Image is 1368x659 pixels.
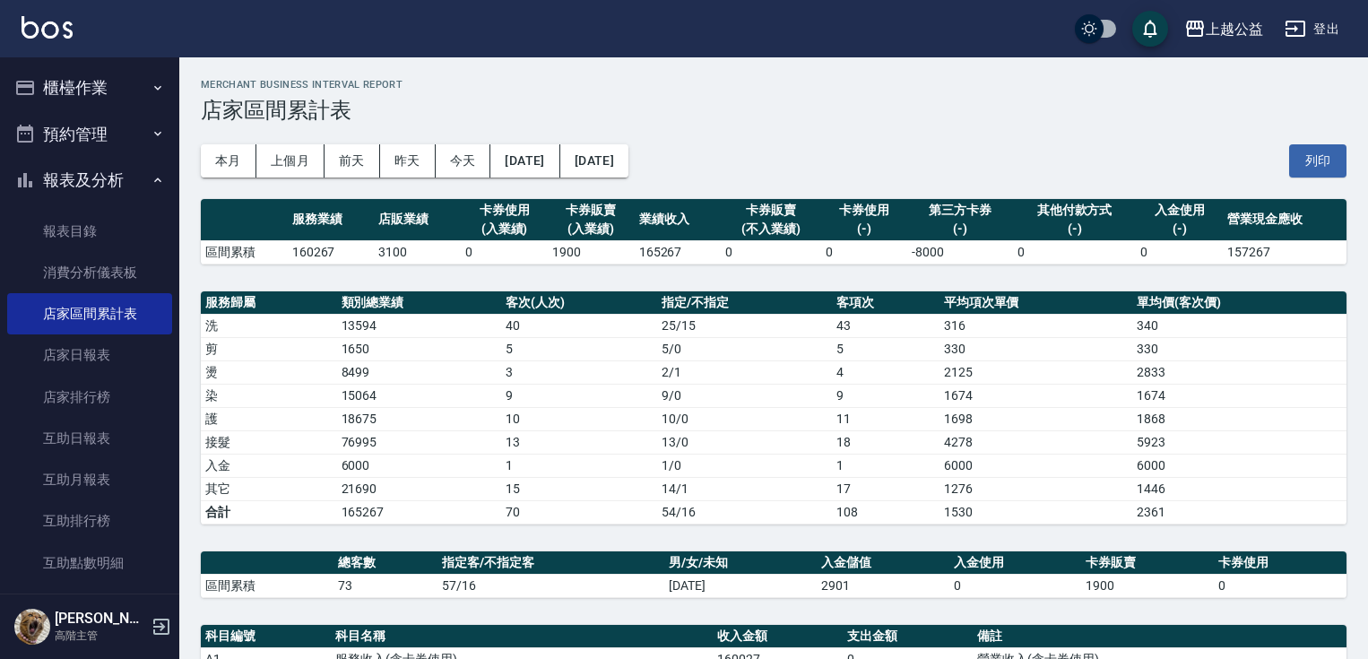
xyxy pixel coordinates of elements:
div: (-) [1017,220,1132,238]
td: 5 / 0 [657,337,832,360]
td: 3 [501,360,657,384]
td: 165267 [337,500,502,524]
td: 1530 [939,500,1133,524]
button: 上越公益 [1177,11,1270,48]
td: 1276 [939,477,1133,500]
td: 6000 [337,454,502,477]
button: 登出 [1277,13,1346,46]
td: 0 [1214,574,1346,597]
a: 互助業績報表 [7,584,172,625]
div: 卡券使用 [465,201,543,220]
table: a dense table [201,199,1346,264]
td: 316 [939,314,1133,337]
td: 0 [461,240,548,264]
th: 指定客/不指定客 [437,551,664,575]
td: 1674 [1132,384,1346,407]
td: 其它 [201,477,337,500]
div: 卡券使用 [826,201,904,220]
td: 3100 [374,240,461,264]
button: 預約管理 [7,111,172,158]
td: 洗 [201,314,337,337]
td: 5923 [1132,430,1346,454]
td: 染 [201,384,337,407]
h2: Merchant Business Interval Report [201,79,1346,91]
td: 2 / 1 [657,360,832,384]
th: 服務歸屬 [201,291,337,315]
td: 10 / 0 [657,407,832,430]
div: 第三方卡券 [912,201,1008,220]
div: (-) [826,220,904,238]
div: (-) [912,220,1008,238]
td: 17 [832,477,939,500]
td: 108 [832,500,939,524]
a: 互助點數明細 [7,542,172,584]
td: 330 [939,337,1133,360]
div: 卡券販賣 [552,201,630,220]
td: 5 [501,337,657,360]
div: (入業績) [552,220,630,238]
table: a dense table [201,291,1346,525]
div: 入金使用 [1140,201,1218,220]
td: 8499 [337,360,502,384]
td: 1 [832,454,939,477]
td: 護 [201,407,337,430]
td: 165267 [635,240,722,264]
td: 區間累積 [201,574,333,597]
td: 1 / 0 [657,454,832,477]
button: 昨天 [380,144,436,178]
td: 2125 [939,360,1133,384]
td: 18675 [337,407,502,430]
button: 報表及分析 [7,157,172,204]
td: 4278 [939,430,1133,454]
a: 店家區間累計表 [7,293,172,334]
td: 10 [501,407,657,430]
td: 1446 [1132,477,1346,500]
button: 前天 [325,144,380,178]
td: 13 / 0 [657,430,832,454]
td: 330 [1132,337,1346,360]
td: 57/16 [437,574,664,597]
button: 櫃檯作業 [7,65,172,111]
div: 卡券販賣 [725,201,816,220]
td: 9 [832,384,939,407]
th: 備註 [973,625,1346,648]
td: 18 [832,430,939,454]
td: 15 [501,477,657,500]
td: 燙 [201,360,337,384]
th: 收入金額 [713,625,843,648]
td: 合計 [201,500,337,524]
div: (不入業績) [725,220,816,238]
td: [DATE] [664,574,817,597]
a: 店家排行榜 [7,377,172,418]
a: 互助排行榜 [7,500,172,542]
td: 76995 [337,430,502,454]
td: 1698 [939,407,1133,430]
td: 1650 [337,337,502,360]
td: 1674 [939,384,1133,407]
button: [DATE] [490,144,559,178]
td: 2901 [817,574,949,597]
img: Person [14,609,50,645]
td: 0 [821,240,908,264]
h3: 店家區間累計表 [201,98,1346,123]
td: 區間累積 [201,240,288,264]
th: 客項次 [832,291,939,315]
td: 9 [501,384,657,407]
th: 入金儲值 [817,551,949,575]
td: 340 [1132,314,1346,337]
td: 4 [832,360,939,384]
td: 11 [832,407,939,430]
td: 入金 [201,454,337,477]
th: 指定/不指定 [657,291,832,315]
a: 報表目錄 [7,211,172,252]
th: 業績收入 [635,199,722,241]
td: 13 [501,430,657,454]
td: 157267 [1223,240,1346,264]
td: 0 [1136,240,1223,264]
button: 今天 [436,144,491,178]
th: 類別總業績 [337,291,502,315]
td: 6000 [939,454,1133,477]
th: 服務業績 [288,199,375,241]
td: 14 / 1 [657,477,832,500]
td: 40 [501,314,657,337]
